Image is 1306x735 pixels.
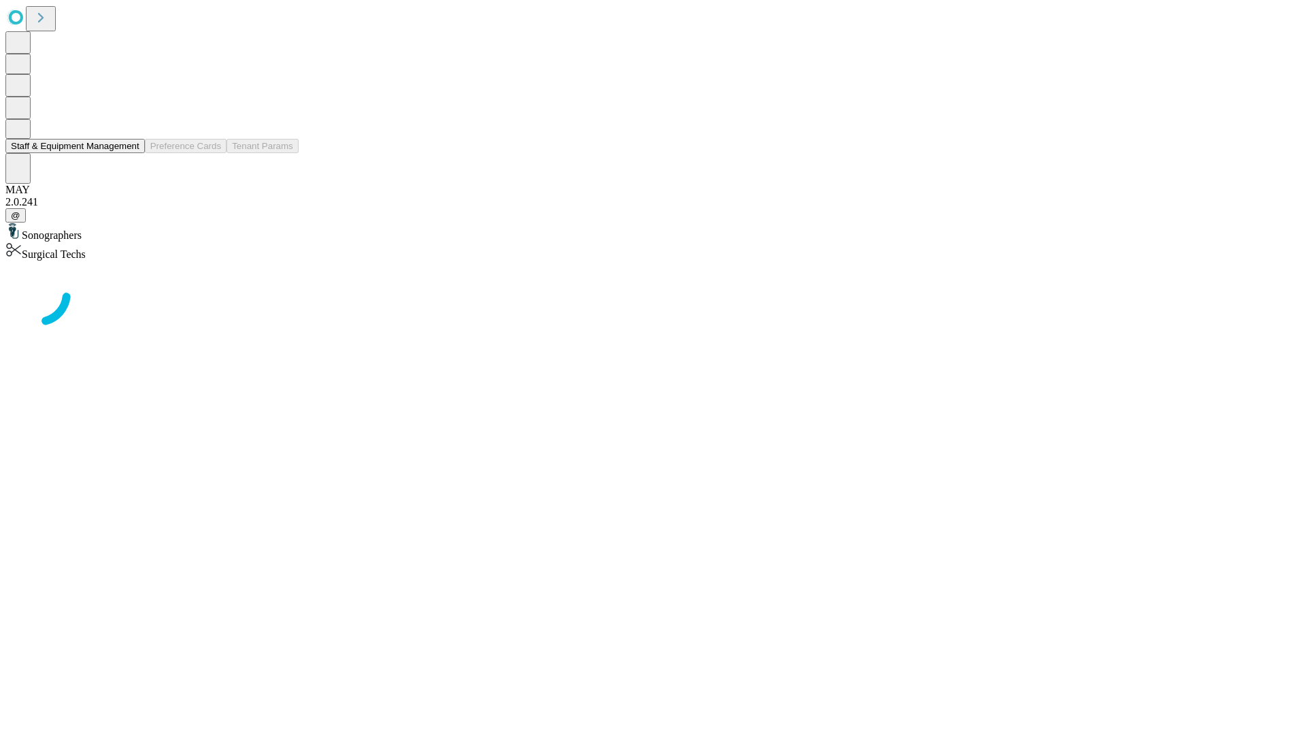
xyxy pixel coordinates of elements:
[5,223,1301,242] div: Sonographers
[5,184,1301,196] div: MAY
[145,139,227,153] button: Preference Cards
[5,208,26,223] button: @
[11,210,20,220] span: @
[5,139,145,153] button: Staff & Equipment Management
[5,242,1301,261] div: Surgical Techs
[227,139,299,153] button: Tenant Params
[5,196,1301,208] div: 2.0.241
